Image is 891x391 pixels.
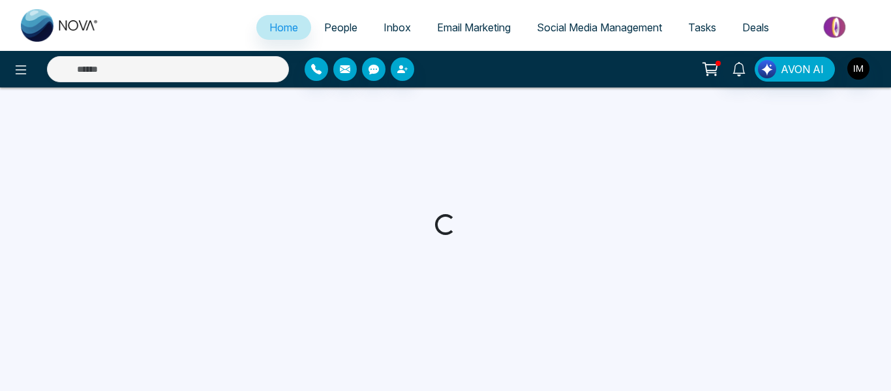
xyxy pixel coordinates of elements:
a: Inbox [370,15,424,40]
img: Lead Flow [758,60,776,78]
a: Email Marketing [424,15,524,40]
span: Email Marketing [437,21,511,34]
img: Market-place.gif [789,12,883,42]
button: AVON AI [755,57,835,82]
img: Nova CRM Logo [21,9,99,42]
img: User Avatar [847,57,869,80]
a: People [311,15,370,40]
span: AVON AI [781,61,824,77]
span: Deals [742,21,769,34]
a: Tasks [675,15,729,40]
a: Home [256,15,311,40]
a: Social Media Management [524,15,675,40]
span: Social Media Management [537,21,662,34]
span: Tasks [688,21,716,34]
span: Inbox [384,21,411,34]
span: Home [269,21,298,34]
a: Deals [729,15,782,40]
span: People [324,21,357,34]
